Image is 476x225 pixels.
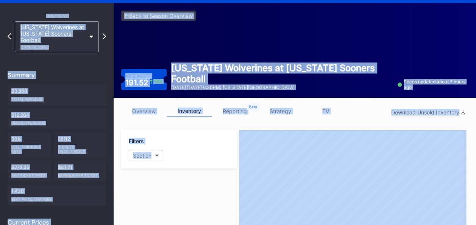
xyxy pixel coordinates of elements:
div: This Event [8,14,106,18]
div: $81.71 [54,161,106,181]
div: Avg ticket price [11,170,47,178]
div: Total Revenue [11,94,102,102]
div: Download Unsold Inventory [391,109,465,116]
div: Summary [8,71,106,79]
div: [US_STATE] Wolverines at [US_STATE] Sooners Football [20,24,86,50]
a: reporting [212,105,258,117]
div: 30% [8,132,51,158]
div: [DATE] [DATE] 6:30PM | [US_STATE][GEOGRAPHIC_DATA] [171,84,393,90]
div: 191.52 [125,79,162,86]
div: 28/12 [54,132,106,158]
a: overview [121,105,167,117]
div: Revenue per ticket [58,170,103,178]
div: Sell Through Rate [11,142,47,154]
div: $272.35 [8,161,51,181]
a: inventory [167,105,212,117]
div: Prices updated about 7 hours ago [398,79,468,90]
div: seat price changes [11,194,102,202]
div: $3,268 [8,84,106,105]
div: [US_STATE] Wolverines at [US_STATE] Sooners Football [171,62,393,84]
div: Section [133,152,151,159]
div: $12,264 [8,108,106,129]
button: Download Unsold Inventory [387,107,468,117]
div: Filters [129,138,229,144]
div: Event Score [125,73,151,79]
button: Section [129,150,163,161]
a: TV [303,105,348,117]
div: [DATE] 6:30PM [20,45,86,50]
a: <-Back to Season Overview [121,11,196,21]
div: Unsold Revenue [11,118,102,125]
div: 7.9 % [153,80,162,84]
div: 1,430 [8,184,106,205]
a: strategy [258,105,303,117]
div: Tickets Unsold/Sold [58,142,103,154]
